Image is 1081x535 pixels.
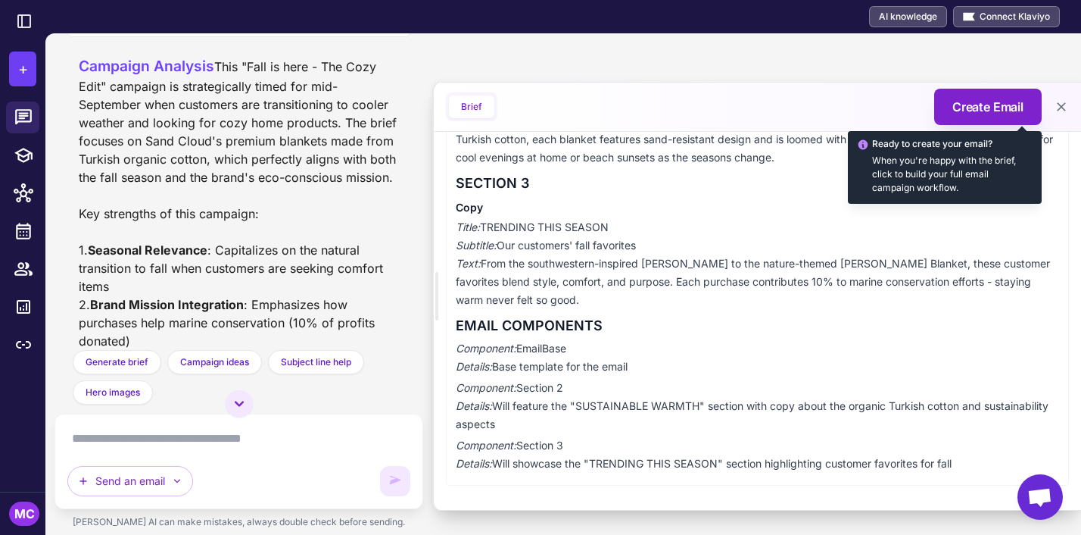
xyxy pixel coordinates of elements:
button: Connect Klaviyo [953,6,1060,27]
button: Generate brief [73,350,161,374]
p: EmailBase Base template for the email [456,339,1059,376]
em: Component: [456,342,516,355]
button: Send an email [67,466,193,496]
strong: Brand Mission Integration [90,297,244,312]
button: Hero images [73,380,153,405]
em: Details: [456,360,492,373]
h4: Copy [456,200,1059,215]
em: Text: [456,257,481,270]
span: + [18,58,28,80]
button: Brief [449,95,494,118]
span: Create Email [952,98,1023,116]
span: Hero images [86,386,140,399]
em: Component: [456,381,516,394]
p: Section 2 Will feature the "SUSTAINABLE WARMTH" section with copy about the organic Turkish cotto... [456,379,1059,433]
div: MC [9,502,39,526]
button: Subject line help [268,350,364,374]
button: Campaign ideas [167,350,262,374]
button: + [9,52,36,86]
h3: SECTION 3 [456,173,1059,194]
h3: EMAIL COMPONENTS [456,315,1059,336]
em: Component: [456,439,516,452]
span: Campaign Analysis [79,57,214,75]
button: Create Email [934,89,1042,125]
span: Subject line help [281,355,351,369]
em: Details: [456,399,492,412]
a: Open chat [1017,474,1063,520]
a: AI knowledge [869,6,947,27]
p: TRENDING THIS SEASON Our customers' fall favorites From the southwestern-inspired [PERSON_NAME] t... [456,218,1059,309]
p: Section 3 Will showcase the "TRENDING THIS SEASON" section highlighting customer favorites for fall [456,436,1059,473]
div: [PERSON_NAME] AI can make mistakes, always double check before sending. [55,509,423,535]
em: Details: [456,457,492,470]
span: Campaign ideas [180,355,249,369]
span: Connect Klaviyo [980,10,1050,23]
span: Generate brief [86,355,148,369]
em: Subtitle: [456,239,497,252]
em: Title: [456,221,480,233]
strong: Seasonal Relevance [88,242,207,258]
